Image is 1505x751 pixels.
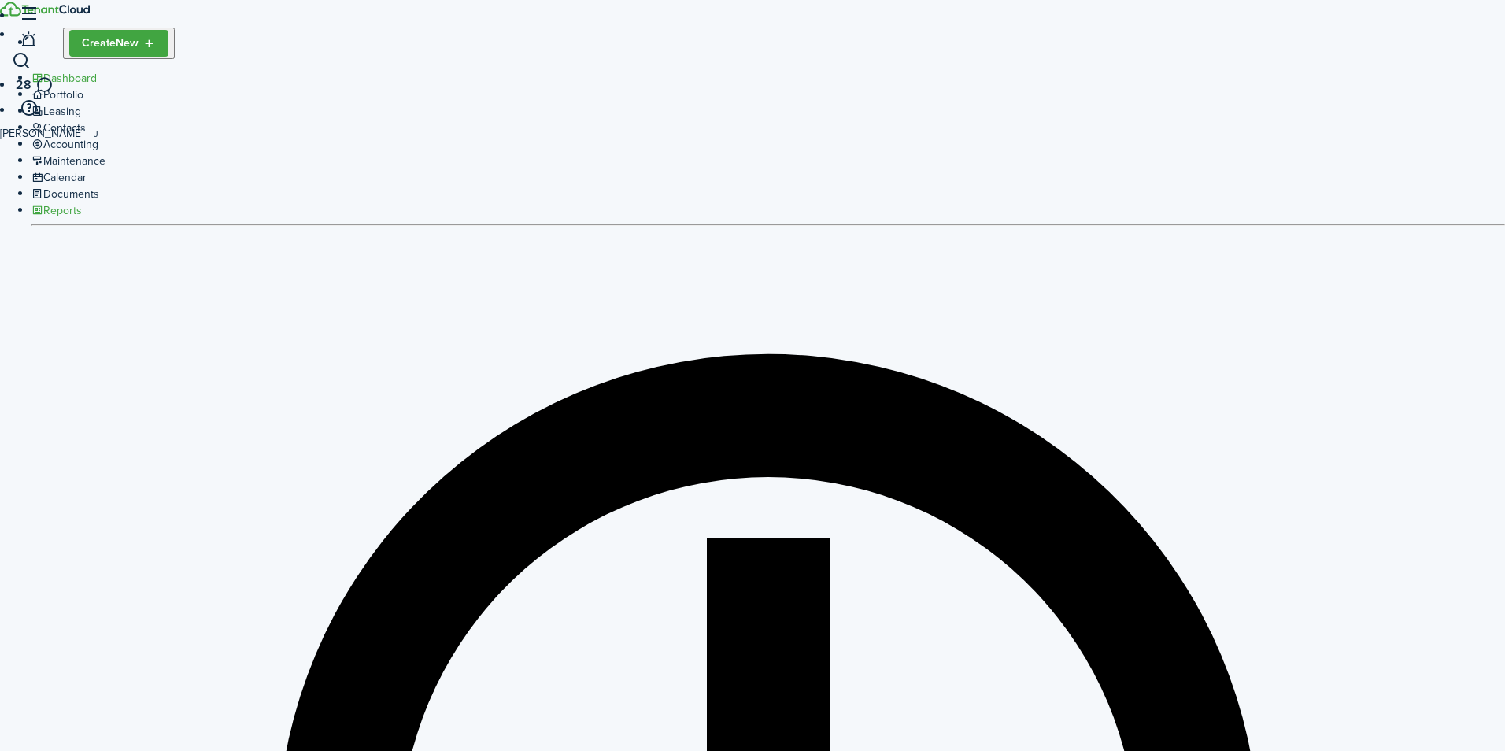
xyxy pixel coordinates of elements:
[82,38,139,49] span: Create New
[31,202,82,219] a: Reports
[43,153,105,169] span: Maintenance
[43,186,99,202] span: Documents
[16,29,38,49] a: Notifications
[63,28,175,59] button: Open menu
[16,76,31,94] span: 28
[94,129,98,139] avatar-text: J
[16,75,54,94] a: Messaging
[16,94,43,121] button: Open resource center
[43,169,87,186] span: Calendar
[8,48,35,75] button: Search
[43,202,82,219] span: Reports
